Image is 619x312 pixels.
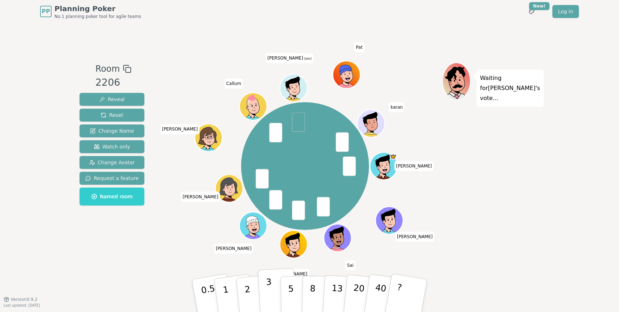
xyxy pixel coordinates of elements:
[214,244,253,254] span: Click to change your name
[224,79,243,89] span: Click to change your name
[345,260,355,270] span: Click to change your name
[95,75,131,90] div: 2206
[303,57,312,60] span: (you)
[281,75,307,101] button: Click to change your avatar
[80,109,144,122] button: Reset
[80,124,144,137] button: Change Name
[91,193,133,200] span: Named room
[85,175,139,182] span: Request a feature
[390,153,397,160] span: Mohamed is the host
[94,143,130,150] span: Watch only
[90,127,134,134] span: Change Name
[354,42,364,52] span: Click to change your name
[99,96,125,103] span: Reveal
[54,4,141,14] span: Planning Poker
[181,192,220,202] span: Click to change your name
[4,297,38,302] button: Version0.9.2
[95,62,120,75] span: Room
[89,159,135,166] span: Change Avatar
[4,303,40,307] span: Last updated: [DATE]
[80,93,144,106] button: Reveal
[101,112,123,119] span: Reset
[40,4,141,19] a: PPPlanning PokerNo.1 planning poker tool for agile teams
[54,14,141,19] span: No.1 planning poker tool for agile teams
[42,7,50,16] span: PP
[395,232,435,242] span: Click to change your name
[389,102,404,112] span: Click to change your name
[80,188,144,205] button: Named room
[525,5,538,18] button: New!
[266,53,313,63] span: Click to change your name
[80,172,144,185] button: Request a feature
[11,297,38,302] span: Version 0.9.2
[480,73,540,103] p: Waiting for [PERSON_NAME] 's vote...
[160,124,200,134] span: Click to change your name
[552,5,579,18] a: Log in
[80,156,144,169] button: Change Avatar
[529,2,550,10] div: New!
[270,269,309,279] span: Click to change your name
[394,161,434,171] span: Click to change your name
[80,140,144,153] button: Watch only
